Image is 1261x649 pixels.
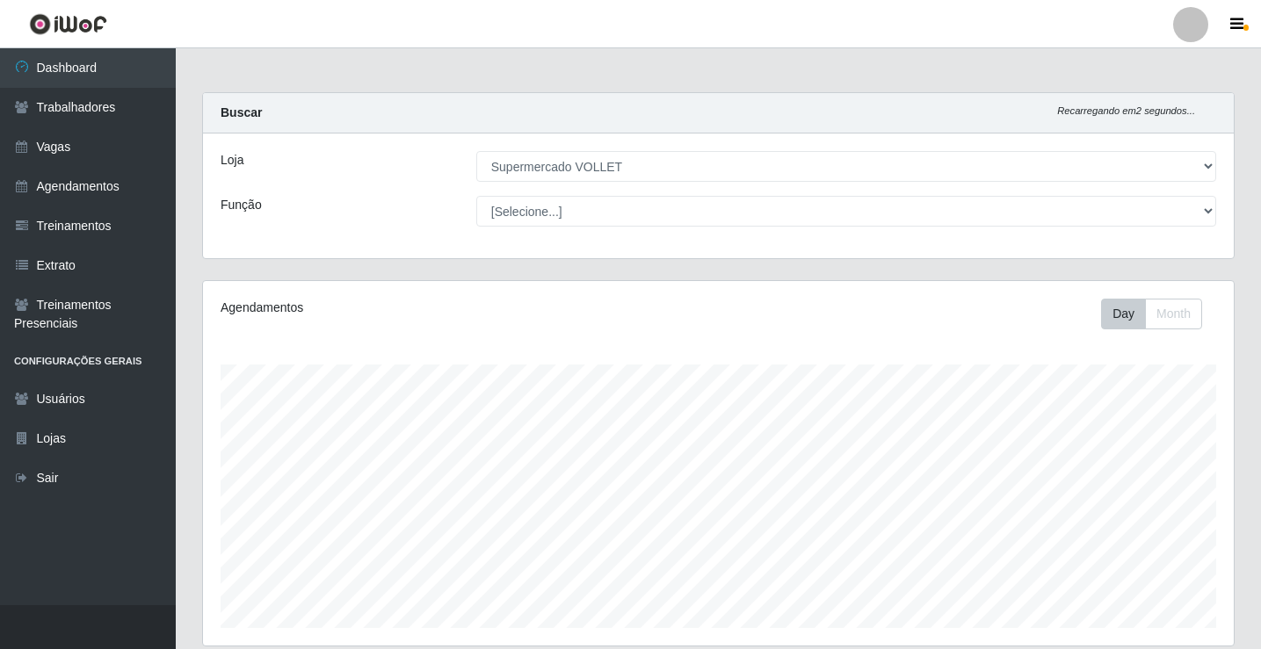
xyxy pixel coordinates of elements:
[1101,299,1216,329] div: Toolbar with button groups
[1145,299,1202,329] button: Month
[221,151,243,169] label: Loja
[29,13,107,35] img: CoreUI Logo
[1101,299,1146,329] button: Day
[221,105,262,119] strong: Buscar
[1057,105,1195,116] i: Recarregando em 2 segundos...
[221,299,620,317] div: Agendamentos
[221,196,262,214] label: Função
[1101,299,1202,329] div: First group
